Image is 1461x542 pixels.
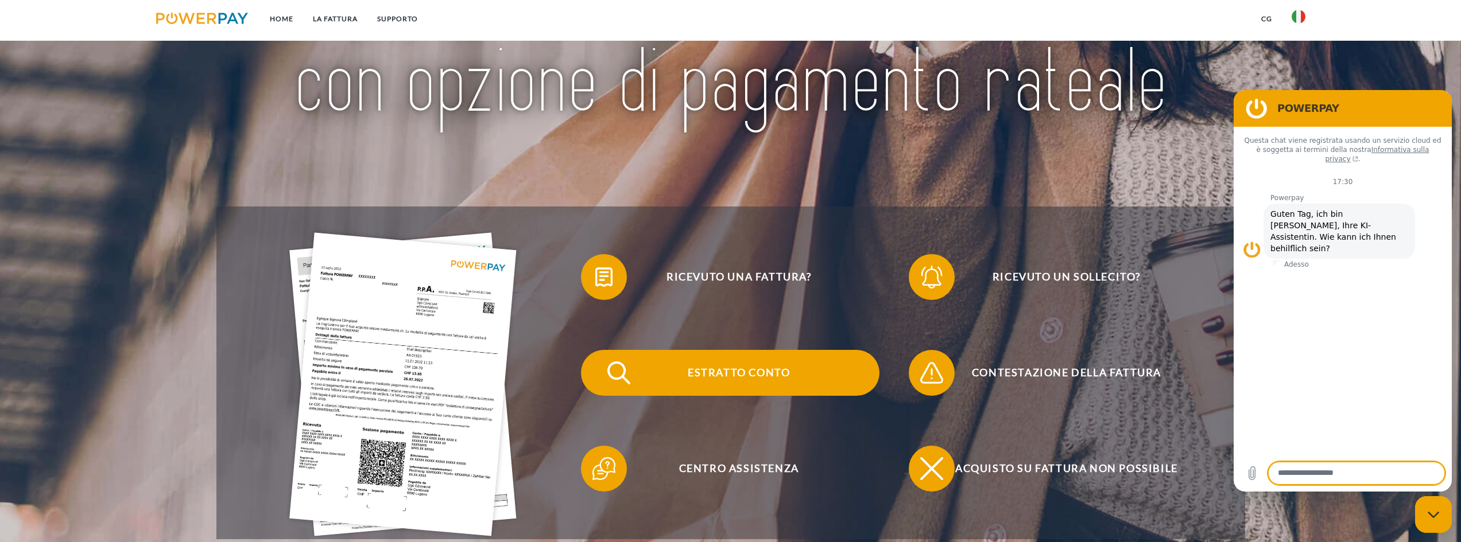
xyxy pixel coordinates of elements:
span: Ricevuto una fattura? [598,254,879,300]
span: Ricevuto un sollecito? [926,254,1207,300]
button: Contestazione della fattura [909,350,1207,396]
iframe: Finestra di messaggistica [1234,90,1452,492]
span: Estratto conto [598,350,879,396]
img: qb_bill.svg [590,263,618,291]
a: Home [260,9,303,29]
span: Acquisto su fattura non possibile [926,446,1207,492]
button: Acquisto su fattura non possibile [909,446,1207,492]
a: Supporto [367,9,428,29]
button: Ricevuto una fattura? [581,254,879,300]
img: logo-powerpay.svg [156,13,249,24]
button: Estratto conto [581,350,879,396]
a: LA FATTURA [303,9,367,29]
img: it [1292,10,1305,24]
span: Contestazione della fattura [926,350,1207,396]
img: single_invoice_powerpay_it.jpg [289,232,517,536]
button: Ricevuto un sollecito? [909,254,1207,300]
button: Centro assistenza [581,446,879,492]
span: Centro assistenza [598,446,879,492]
img: qb_search.svg [604,358,633,387]
img: qb_close.svg [917,454,946,483]
img: qb_bell.svg [917,263,946,291]
img: qb_help.svg [590,454,618,483]
iframe: Pulsante per aprire la finestra di messaggistica, conversazione in corso [1415,496,1452,533]
a: CG [1251,9,1282,29]
img: qb_warning.svg [917,358,946,387]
